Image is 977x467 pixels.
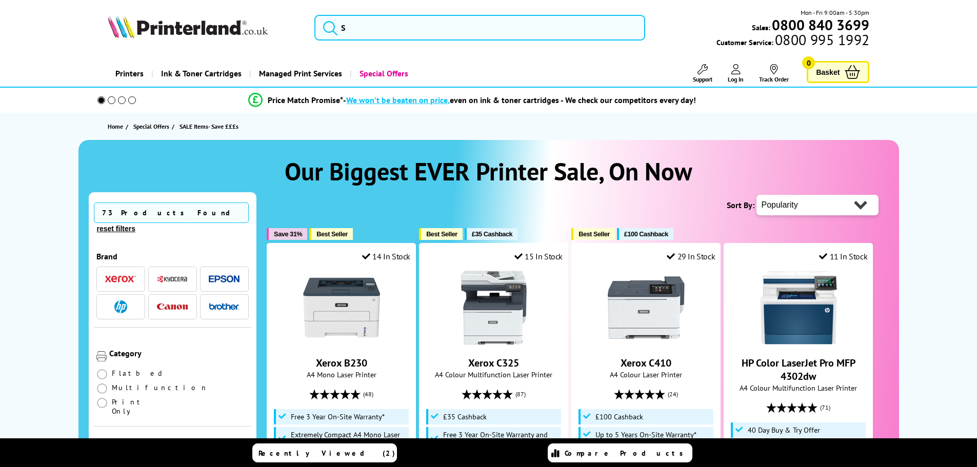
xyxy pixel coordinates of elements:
span: Multifunction [112,383,208,392]
a: Log In [728,64,744,83]
span: Save 31% [274,230,302,238]
span: A4 Colour Multifunction Laser Printer [425,370,563,379]
span: Free 3 Year On-Site Warranty* [291,413,385,421]
span: Best Seller [426,230,457,238]
img: Xerox C410 [608,269,685,346]
img: Brother [209,303,240,310]
span: (48) [363,384,373,404]
a: Xerox C325 [468,356,519,370]
button: Save 31% [267,228,307,240]
span: A4 Colour Laser Printer [577,370,715,379]
span: 40 Day Buy & Try Offer [748,426,820,434]
span: Ink & Toner Cartridges [161,60,242,87]
a: Basket 0 [807,61,869,83]
img: Category [96,351,107,361]
a: Compare Products [548,443,692,462]
img: Epson [209,275,240,283]
input: S [314,15,645,40]
span: £35 Cashback [472,230,512,238]
span: Log In [728,75,744,83]
button: Canon [154,300,191,314]
div: - even on ink & toner cartridges - We check our competitors every day! [343,95,696,105]
span: SALE Items- Save £££s [180,123,238,130]
img: Canon [157,303,188,310]
span: Customer Service: [716,35,869,47]
span: Basket [816,65,840,79]
li: modal_Promise [84,91,862,109]
span: 0 [802,56,815,69]
button: Best Seller [571,228,615,240]
span: Free 3 Year On-Site Warranty and Extend up to 5 Years* [443,431,559,447]
span: A4 Mono Laser Printer [272,370,410,379]
div: 15 In Stock [514,251,563,261]
span: Recently Viewed (2) [258,449,395,458]
button: Xerox [102,272,139,286]
span: Price Match Promise* [268,95,343,105]
img: HP Color LaserJet Pro MFP 4302dw [760,269,837,346]
button: £35 Cashback [465,228,517,240]
span: Extremely Compact A4 Mono Laser Printer [291,431,407,447]
span: Compare Products [565,449,689,458]
b: 0800 840 3699 [772,15,869,34]
div: Brand [96,251,249,261]
span: 0800 995 1992 [773,35,869,45]
span: £100 Cashback [624,230,668,238]
a: Special Offers [350,60,416,87]
img: Xerox B230 [303,269,380,346]
span: £100 Cashback [595,413,643,421]
a: Managed Print Services [249,60,350,87]
span: Best Seller [579,230,610,238]
div: 29 In Stock [667,251,715,261]
button: Best Seller [309,228,353,240]
h1: Our Biggest EVER Printer Sale, On Now [89,155,889,187]
a: HP Color LaserJet Pro MFP 4302dw [760,338,837,348]
span: (24) [668,384,678,404]
img: Xerox C325 [455,269,532,346]
a: Xerox C325 [455,338,532,348]
button: reset filters [94,224,138,233]
span: £35 Cashback [443,413,487,421]
button: Epson [206,272,243,286]
span: Sort By: [727,200,754,210]
button: HP [102,300,139,314]
span: Mon - Fri 9:00am - 5:30pm [801,8,869,17]
span: Best Seller [316,230,348,238]
span: Flatbed [112,369,166,378]
span: Support [693,75,712,83]
a: Recently Viewed (2) [252,443,397,462]
a: 0800 840 3699 [770,20,869,30]
span: (87) [515,384,526,404]
a: Printers [108,60,151,87]
span: We won’t be beaten on price, [346,95,450,105]
button: £100 Cashback [617,228,673,240]
a: Ink & Toner Cartridges [151,60,249,87]
span: Sales: [752,23,770,32]
a: Xerox C410 [621,356,671,370]
img: HP [114,300,127,313]
span: Print Only [112,397,173,416]
div: Category [109,348,249,358]
button: Kyocera [154,272,191,286]
span: A4 Colour Multifunction Laser Printer [729,383,867,393]
button: Best Seller [419,228,463,240]
a: HP Color LaserJet Pro MFP 4302dw [742,356,855,383]
img: Kyocera [157,275,188,283]
button: Brother [206,300,243,314]
img: Printerland Logo [108,15,268,38]
a: Xerox B230 [316,356,367,370]
div: 11 In Stock [819,251,867,261]
a: Printerland Logo [108,15,302,40]
img: Xerox [105,275,136,282]
span: 73 Products Found [94,202,249,223]
a: Xerox C410 [608,338,685,348]
a: Support [693,64,712,83]
div: 14 In Stock [362,251,410,261]
span: (71) [820,398,830,417]
a: Track Order [759,64,789,83]
a: Xerox B230 [303,338,380,348]
span: Up to 5 Years On-Site Warranty* [595,431,696,439]
a: Special Offers [133,121,172,132]
span: Special Offers [133,121,169,132]
a: Home [108,121,126,132]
